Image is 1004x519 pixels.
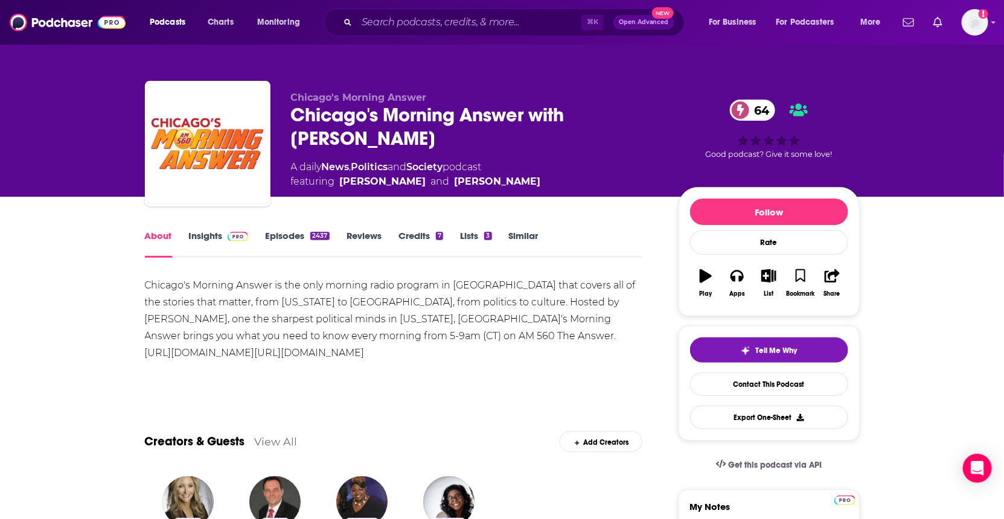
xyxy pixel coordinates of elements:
[824,290,840,298] div: Share
[147,83,268,204] img: Chicago's Morning Answer with Dan Proft
[484,232,491,240] div: 3
[189,230,249,258] a: InsightsPodchaser Pro
[291,92,427,103] span: Chicago's Morning Answer
[898,12,919,33] a: Show notifications dropdown
[291,174,541,189] span: featuring
[709,14,756,31] span: For Business
[350,161,351,173] span: ,
[398,230,443,258] a: Credits7
[357,13,581,32] input: Search podcasts, credits, & more...
[455,174,541,189] a: Amy Jacobson
[690,337,848,363] button: tell me why sparkleTell Me Why
[340,174,426,189] a: Dan Proft
[581,14,604,30] span: ⌘ K
[255,435,298,448] a: View All
[690,372,848,396] a: Contact This Podcast
[619,19,669,25] span: Open Advanced
[860,14,881,31] span: More
[145,230,172,258] a: About
[786,290,814,298] div: Bookmark
[776,14,834,31] span: For Podcasters
[257,14,300,31] span: Monitoring
[962,9,988,36] img: User Profile
[613,15,674,30] button: Open AdvancedNew
[979,9,988,19] svg: Add a profile image
[460,230,491,258] a: Lists3
[753,261,784,305] button: List
[388,161,407,173] span: and
[962,9,988,36] span: Logged in as KTMSseat4
[145,434,245,449] a: Creators & Guests
[208,14,234,31] span: Charts
[700,13,772,32] button: open menu
[335,8,696,36] div: Search podcasts, credits, & more...
[322,161,350,173] a: News
[690,406,848,429] button: Export One-Sheet
[436,232,443,240] div: 7
[150,14,185,31] span: Podcasts
[769,13,852,32] button: open menu
[560,431,642,452] div: Add Creators
[742,100,775,121] span: 64
[764,290,774,298] div: List
[834,495,855,505] img: Podchaser Pro
[351,161,388,173] a: Politics
[699,290,712,298] div: Play
[929,12,947,33] a: Show notifications dropdown
[690,199,848,225] button: Follow
[679,92,860,167] div: 64Good podcast? Give it some love!
[431,174,450,189] span: and
[755,346,797,355] span: Tell Me Why
[962,9,988,36] button: Show profile menu
[690,230,848,255] div: Rate
[10,11,126,34] img: Podchaser - Follow, Share and Rate Podcasts
[816,261,848,305] button: Share
[249,13,316,32] button: open menu
[690,261,721,305] button: Play
[706,450,832,480] a: Get this podcast via API
[228,232,249,241] img: Podchaser Pro
[255,347,365,358] a: [URL][DOMAIN_NAME]
[834,494,855,505] a: Pro website
[728,460,822,470] span: Get this podcast via API
[509,230,539,258] a: Similar
[652,7,674,19] span: New
[145,277,643,361] div: Chicago's Morning Answer is the only morning radio program in [GEOGRAPHIC_DATA] that covers all o...
[407,161,443,173] a: Society
[706,150,833,159] span: Good podcast? Give it some love!
[730,100,775,121] a: 64
[265,230,329,258] a: Episodes2437
[852,13,896,32] button: open menu
[729,290,745,298] div: Apps
[721,261,753,305] button: Apps
[200,13,241,32] a: Charts
[741,346,750,355] img: tell me why sparkle
[310,232,329,240] div: 2437
[347,230,382,258] a: Reviews
[291,160,541,189] div: A daily podcast
[785,261,816,305] button: Bookmark
[963,454,992,483] div: Open Intercom Messenger
[141,13,201,32] button: open menu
